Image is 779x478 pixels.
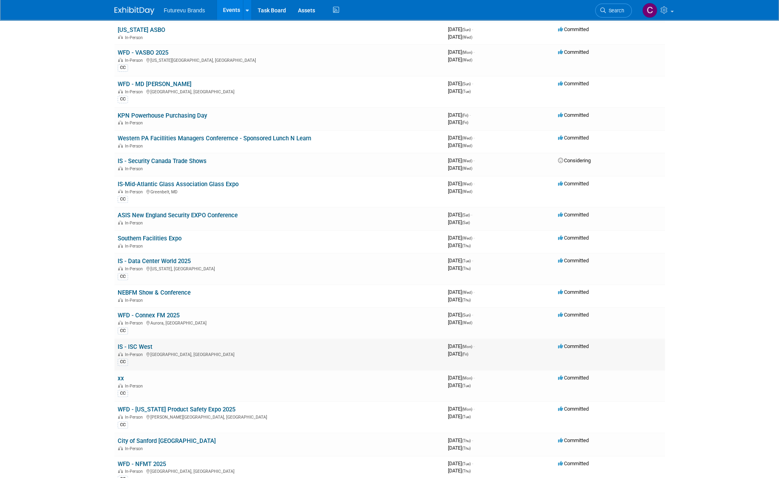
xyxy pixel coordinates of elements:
span: (Mon) [462,50,472,55]
span: [DATE] [448,81,473,87]
span: - [473,235,475,241]
span: In-Person [125,166,145,171]
div: Greenbelt, MD [118,188,442,195]
div: CC [118,327,128,334]
span: [DATE] [448,119,468,125]
div: CC [118,273,128,280]
span: [DATE] [448,235,475,241]
span: [DATE] [448,49,475,55]
span: [DATE] [448,468,471,474]
span: In-Person [125,58,145,63]
span: [DATE] [448,406,475,412]
span: In-Person [125,244,145,249]
img: In-Person Event [118,35,123,39]
span: [DATE] [448,57,472,63]
span: Considering [558,157,591,163]
span: (Sat) [462,220,470,225]
span: [DATE] [448,112,471,118]
img: In-Person Event [118,144,123,148]
span: (Tue) [462,415,471,419]
span: In-Person [125,35,145,40]
span: [DATE] [448,165,472,171]
span: In-Person [125,384,145,389]
span: [DATE] [448,242,471,248]
img: In-Person Event [118,446,123,450]
span: [DATE] [448,181,475,187]
span: In-Person [125,89,145,94]
span: - [469,112,471,118]
span: [DATE] [448,319,472,325]
img: ExhibitDay [114,7,154,15]
span: - [472,26,473,32]
span: [DATE] [448,351,468,357]
a: Southern Facilities Expo [118,235,181,242]
span: - [473,343,475,349]
span: (Tue) [462,462,471,466]
span: [DATE] [448,34,472,40]
span: [DATE] [448,135,475,141]
a: WFD - VASBO 2025 [118,49,168,56]
img: CHERYL CLOWES [642,3,657,18]
span: - [472,460,473,466]
span: Committed [558,343,589,349]
span: [DATE] [448,437,473,443]
span: [DATE] [448,88,471,94]
img: In-Person Event [118,58,123,62]
span: (Thu) [462,439,471,443]
a: WFD - MD [PERSON_NAME] [118,81,191,88]
span: - [473,49,475,55]
span: [DATE] [448,413,471,419]
span: Committed [558,81,589,87]
img: In-Person Event [118,166,123,170]
span: (Wed) [462,290,472,295]
div: [US_STATE], [GEOGRAPHIC_DATA] [118,265,442,271]
a: Western PA Facillities Managers Conferernce - Sponsored Lunch N Learn [118,135,311,142]
span: [DATE] [448,375,475,381]
span: [DATE] [448,460,473,466]
span: In-Person [125,469,145,474]
img: In-Person Event [118,415,123,419]
span: (Wed) [462,166,472,171]
a: [US_STATE] ASBO [118,26,165,33]
span: Committed [558,312,589,318]
span: - [473,289,475,295]
span: (Wed) [462,58,472,62]
span: In-Person [125,144,145,149]
span: [DATE] [448,212,472,218]
span: [DATE] [448,265,471,271]
div: Aurora, [GEOGRAPHIC_DATA] [118,319,442,326]
span: - [473,157,475,163]
span: Committed [558,375,589,381]
div: [GEOGRAPHIC_DATA], [GEOGRAPHIC_DATA] [118,88,442,94]
span: [DATE] [448,382,471,388]
span: [DATE] [448,312,473,318]
span: (Wed) [462,236,472,240]
span: Committed [558,26,589,32]
a: IS - ISC West [118,343,152,350]
span: (Fri) [462,113,468,118]
span: - [472,437,473,443]
div: [GEOGRAPHIC_DATA], [GEOGRAPHIC_DATA] [118,468,442,474]
span: - [472,81,473,87]
span: - [472,312,473,318]
span: [DATE] [448,445,471,451]
img: In-Person Event [118,321,123,325]
a: Search [595,4,632,18]
div: CC [118,96,128,103]
div: CC [118,390,128,397]
span: [DATE] [448,142,472,148]
span: (Thu) [462,446,471,450]
span: - [472,258,473,264]
a: WFD - Connex FM 2025 [118,312,179,319]
a: City of Sanford [GEOGRAPHIC_DATA] [118,437,216,445]
span: (Wed) [462,321,472,325]
span: Committed [558,289,589,295]
span: [DATE] [448,343,475,349]
img: In-Person Event [118,298,123,302]
span: (Fri) [462,352,468,356]
a: IS - Data Center World 2025 [118,258,191,265]
a: IS-Mid-Atlantic Glass Association Glass Expo [118,181,239,188]
span: - [471,212,472,218]
img: In-Person Event [118,384,123,388]
span: (Mon) [462,344,472,349]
